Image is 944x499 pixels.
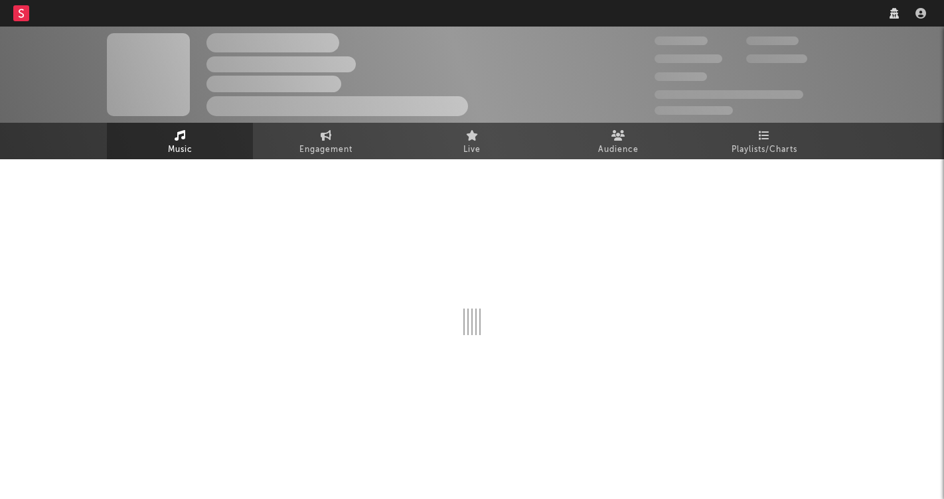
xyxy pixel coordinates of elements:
a: Music [107,123,253,159]
span: 50,000,000 [655,54,722,63]
span: Live [463,142,481,158]
span: 300,000 [655,36,708,45]
span: Music [168,142,193,158]
a: Engagement [253,123,399,159]
span: Playlists/Charts [732,142,797,158]
a: Audience [545,123,691,159]
span: 100,000 [746,36,799,45]
span: 100,000 [655,72,707,81]
span: Engagement [299,142,353,158]
a: Live [399,123,545,159]
span: 50,000,000 Monthly Listeners [655,90,803,99]
span: 1,000,000 [746,54,807,63]
span: Jump Score: 85.0 [655,106,733,115]
span: Audience [598,142,639,158]
a: Playlists/Charts [691,123,837,159]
